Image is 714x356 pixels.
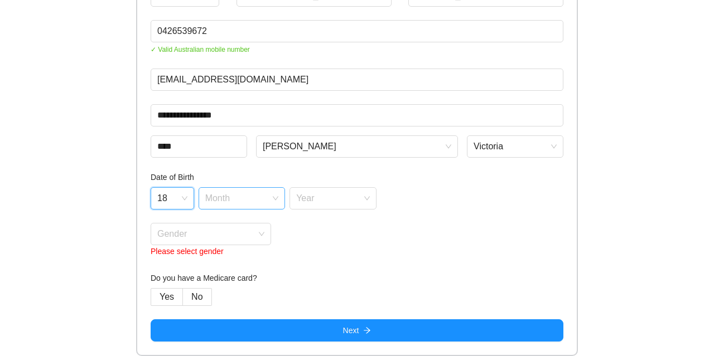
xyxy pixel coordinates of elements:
[474,138,557,155] span: Victoria
[363,326,371,335] span: arrow-right
[151,45,563,55] span: ✓ Valid Australian mobile number
[151,20,563,42] input: Phone Number
[151,272,563,284] h4: Do you have a Medicare card?
[263,138,451,155] span: Balwyn
[151,69,563,91] input: Email
[151,245,271,257] div: Please select gender
[157,190,187,207] span: 18
[191,292,202,301] span: No
[151,171,563,183] h4: Date of Birth
[343,324,359,337] span: Next
[151,319,563,342] button: Nextarrow-right
[160,292,174,301] span: Yes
